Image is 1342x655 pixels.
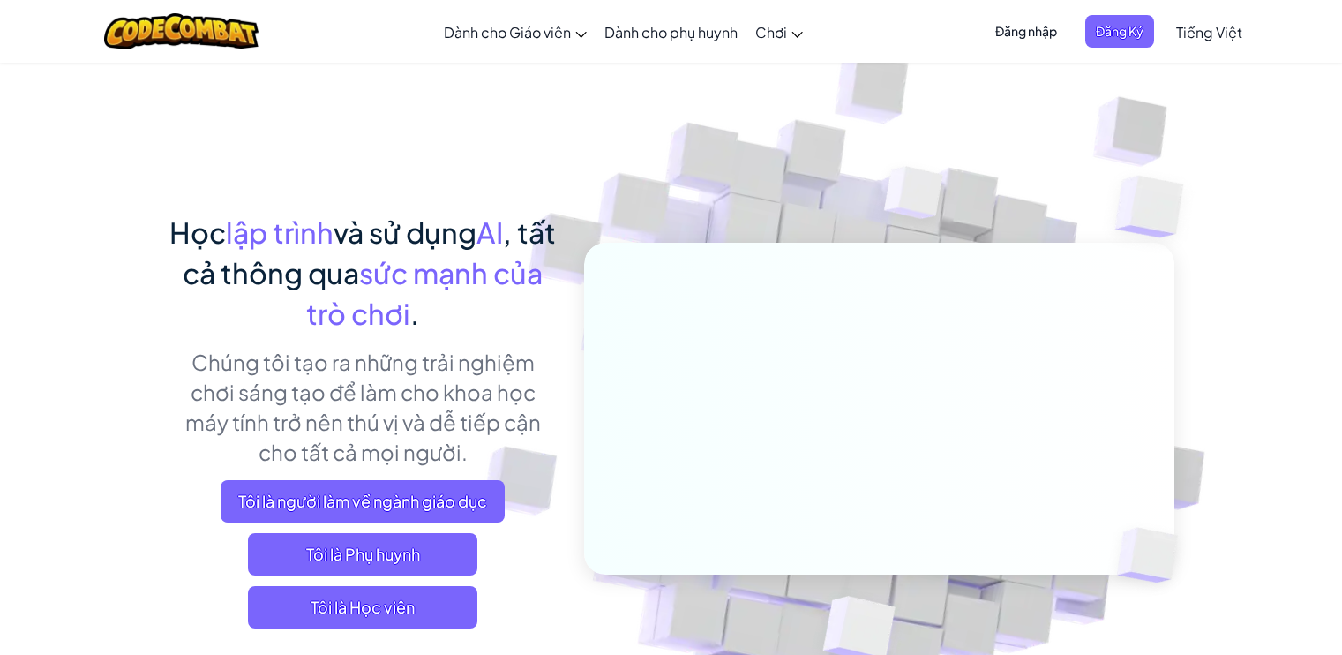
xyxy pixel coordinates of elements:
img: Overlap cubes [1080,132,1233,282]
button: Đăng nhập [985,15,1068,48]
button: Đăng Ký [1085,15,1154,48]
span: Học [169,215,226,250]
span: Chơi [755,23,787,41]
span: Tiếng Việt [1176,23,1242,41]
span: Dành cho Giáo viên [444,23,571,41]
a: Dành cho Giáo viên [435,8,596,56]
span: AI [476,215,503,250]
a: Tôi là người làm về ngành giáo dục [221,480,505,523]
span: . [410,296,419,331]
img: Overlap cubes [1087,491,1219,620]
button: Tôi là Học viên [248,586,477,629]
a: Chơi [746,8,812,56]
span: và sử dụng [334,215,476,250]
img: CodeCombat logo [104,13,259,49]
a: Tôi là Phụ huynh [248,533,477,576]
img: Overlap cubes [851,132,978,263]
a: Dành cho phụ huynh [596,8,746,56]
span: sức mạnh của trò chơi [306,255,543,331]
p: Chúng tôi tạo ra những trải nghiệm chơi sáng tạo để làm cho khoa học máy tính trở nên thú vị và d... [169,347,558,467]
a: Tiếng Việt [1167,8,1251,56]
span: lập trình [226,215,334,250]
